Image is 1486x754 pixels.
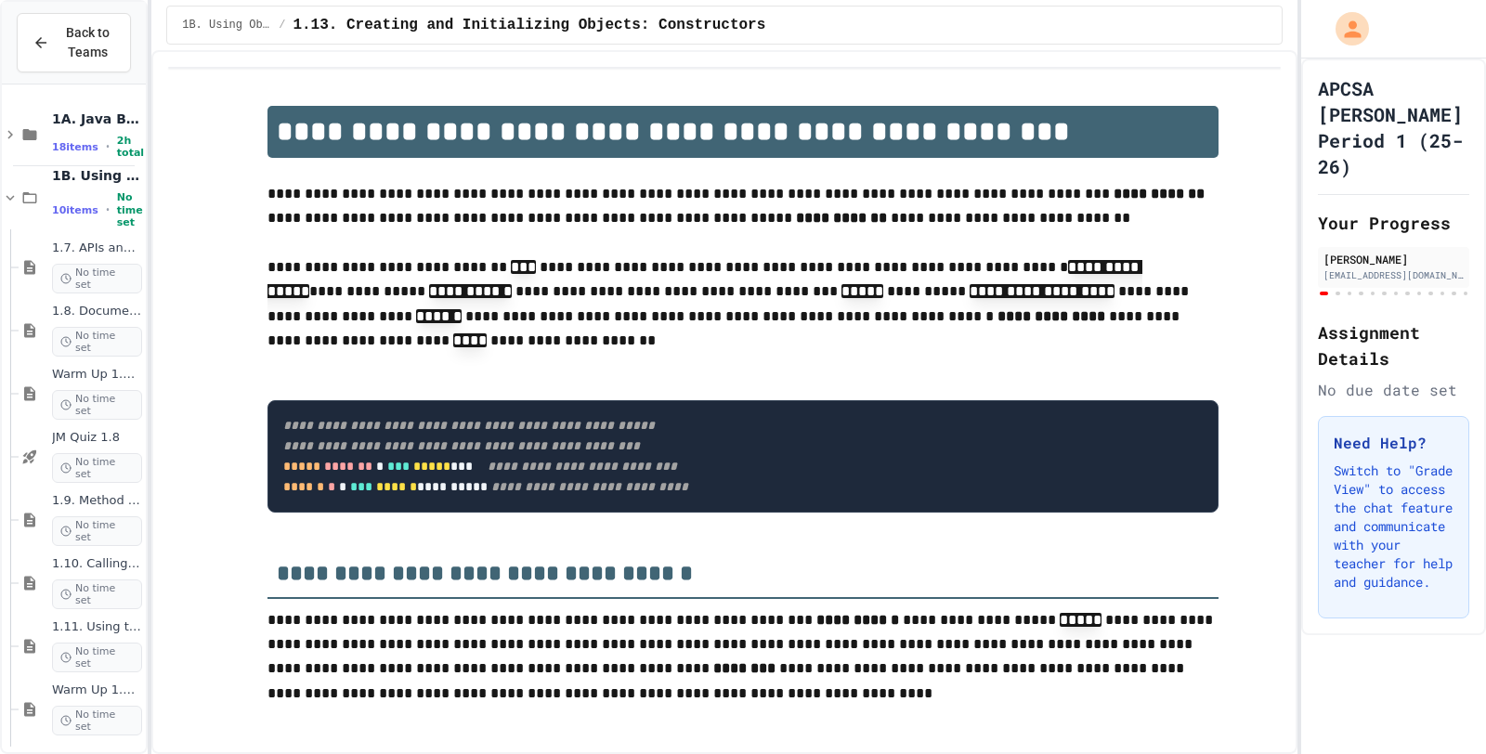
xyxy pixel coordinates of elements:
[52,453,142,483] span: No time set
[52,556,142,572] span: 1.10. Calling Class Methods
[1334,461,1453,591] p: Switch to "Grade View" to access the chat feature and communicate with your teacher for help and ...
[1318,210,1469,236] h2: Your Progress
[117,191,143,228] span: No time set
[52,390,142,420] span: No time set
[52,682,142,698] span: Warm Up 1.10-1.11
[117,135,144,159] span: 2h total
[52,706,142,735] span: No time set
[106,139,110,154] span: •
[52,327,142,357] span: No time set
[52,240,142,256] span: 1.7. APIs and Libraries
[52,204,98,216] span: 10 items
[106,202,110,217] span: •
[17,13,131,72] button: Back to Teams
[1323,251,1464,267] div: [PERSON_NAME]
[52,579,142,609] span: No time set
[60,23,115,62] span: Back to Teams
[1318,75,1469,179] h1: APCSA [PERSON_NAME] Period 1 (25-26)
[1318,379,1469,401] div: No due date set
[52,430,142,446] span: JM Quiz 1.8
[279,18,285,32] span: /
[52,367,142,383] span: Warm Up 1.7-1.8
[52,110,142,127] span: 1A. Java Basics
[52,619,142,635] span: 1.11. Using the Math Class
[52,304,142,319] span: 1.8. Documentation with Comments and Preconditions
[52,141,98,153] span: 18 items
[1318,319,1469,371] h2: Assignment Details
[293,14,765,36] span: 1.13. Creating and Initializing Objects: Constructors
[1323,268,1464,282] div: [EMAIL_ADDRESS][DOMAIN_NAME]
[52,493,142,509] span: 1.9. Method Signatures
[1316,7,1374,50] div: My Account
[52,643,142,672] span: No time set
[1334,432,1453,454] h3: Need Help?
[52,516,142,546] span: No time set
[52,167,142,184] span: 1B. Using Objects
[52,264,142,293] span: No time set
[182,18,271,32] span: 1B. Using Objects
